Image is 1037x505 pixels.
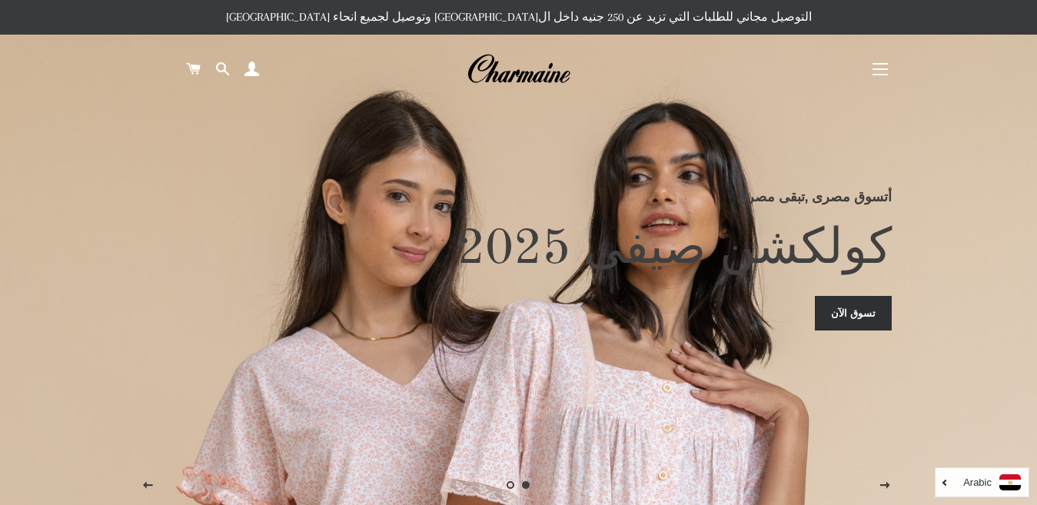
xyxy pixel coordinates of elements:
p: أتسوق مصرى ,تبقى مصرى [145,186,892,208]
a: Arabic [943,474,1021,490]
h2: كولكشن صيفى 2025 [145,219,892,281]
button: الصفحه التالية [866,467,904,505]
a: الصفحه 1current [519,477,534,493]
i: Arabic [963,477,992,487]
a: تسوق الآن [815,296,892,330]
button: الصفحه السابقة [128,467,167,505]
a: تحميل الصور 2 [504,477,519,493]
img: Charmaine Egypt [467,52,570,86]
